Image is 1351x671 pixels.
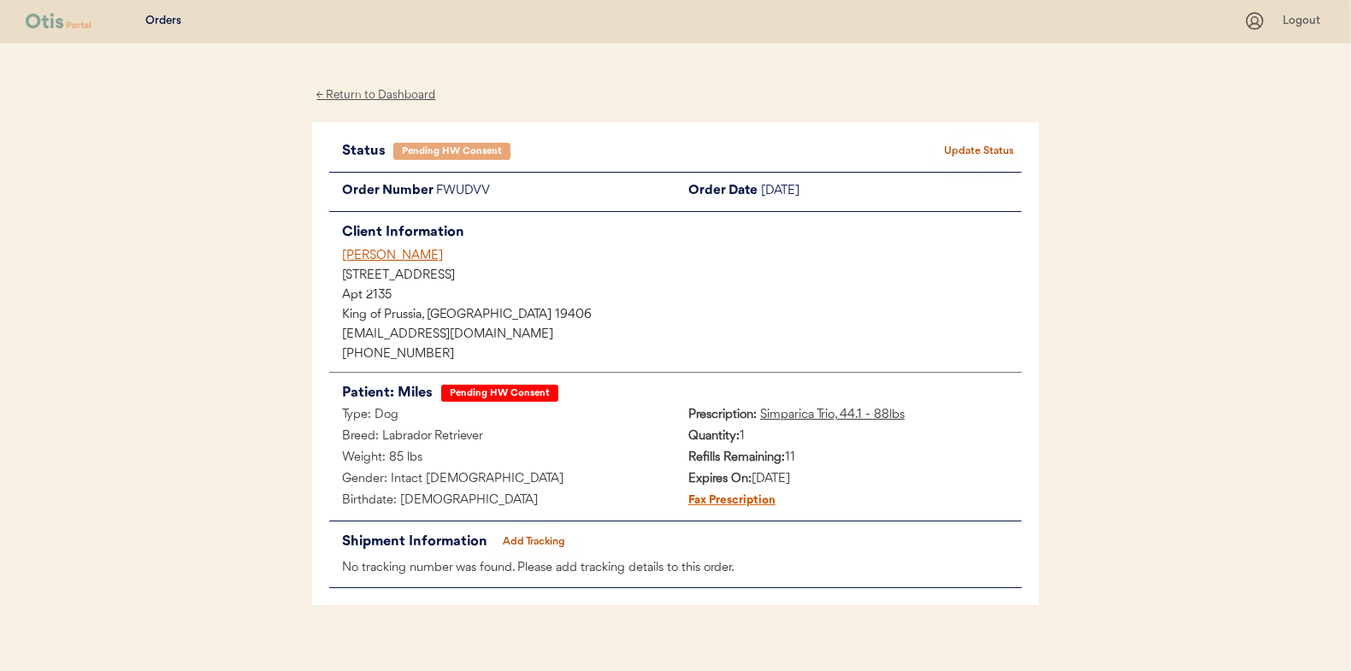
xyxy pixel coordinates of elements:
[329,427,675,448] div: Breed: Labrador Retriever
[329,448,675,469] div: Weight: 85 lbs
[342,290,1022,302] div: Apt 2135
[342,381,433,405] div: Patient: Miles
[342,247,1022,265] div: [PERSON_NAME]
[688,451,785,464] strong: Refills Remaining:
[342,221,1022,244] div: Client Information
[342,270,1022,282] div: [STREET_ADDRESS]
[936,139,1022,163] button: Update Status
[688,409,757,421] strong: Prescription:
[688,473,752,486] strong: Expires On:
[675,181,761,203] div: Order Date
[761,181,1022,203] div: [DATE]
[675,448,1022,469] div: 11
[675,491,776,512] div: Fax Prescription
[342,530,492,554] div: Shipment Information
[760,409,905,421] u: Simparica Trio, 44.1 - 88lbs
[342,309,1022,321] div: King of Prussia, [GEOGRAPHIC_DATA] 19406
[329,558,1022,580] div: No tracking number was found. Please add tracking details to this order.
[675,427,1022,448] div: 1
[342,329,1022,341] div: [EMAIL_ADDRESS][DOMAIN_NAME]
[342,139,393,163] div: Status
[1283,13,1325,30] div: Logout
[312,85,440,105] div: ← Return to Dashboard
[492,530,577,554] button: Add Tracking
[329,181,436,203] div: Order Number
[145,13,181,30] div: Orders
[329,491,675,512] div: Birthdate: [DEMOGRAPHIC_DATA]
[675,469,1022,491] div: [DATE]
[342,349,1022,361] div: [PHONE_NUMBER]
[688,430,740,443] strong: Quantity:
[329,405,675,427] div: Type: Dog
[436,181,675,203] div: FWUDVV
[329,469,675,491] div: Gender: Intact [DEMOGRAPHIC_DATA]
